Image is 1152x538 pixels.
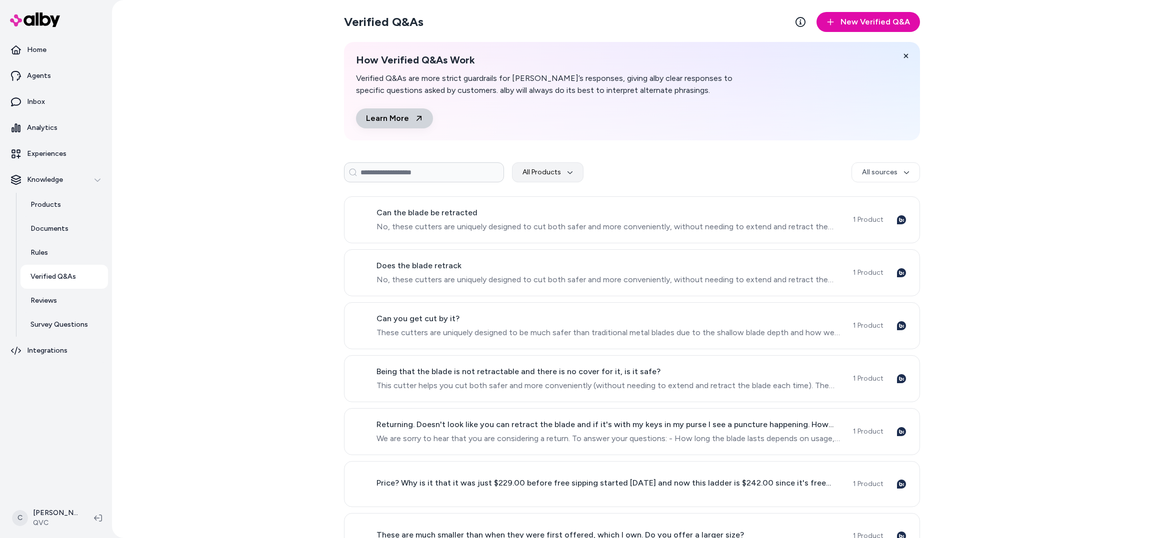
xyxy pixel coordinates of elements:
[30,296,57,306] p: Reviews
[853,321,883,331] span: 1 Product
[4,142,108,166] a: Experiences
[33,518,78,528] span: QVC
[20,265,108,289] a: Verified Q&As
[27,149,66,159] p: Experiences
[851,162,920,182] button: All sources
[376,221,841,233] span: No, these cutters are uniquely designed to cut both safer and more conveniently, without needing ...
[27,71,51,81] p: Agents
[376,274,841,286] span: No, these cutters are uniquely designed to cut both safer and more conveniently, without needing ...
[853,479,883,489] span: 1 Product
[20,217,108,241] a: Documents
[27,97,45,107] p: Inbox
[6,502,86,534] button: C[PERSON_NAME]QVC
[356,54,740,66] h2: How Verified Q&As Work
[4,64,108,88] a: Agents
[27,123,57,133] p: Analytics
[20,241,108,265] a: Rules
[20,193,108,217] a: Products
[376,327,841,339] span: These cutters are uniquely designed to be much safer than traditional metal blades due to the sha...
[30,248,48,258] p: Rules
[4,90,108,114] a: Inbox
[376,433,841,445] span: We are sorry to hear that you are considering a return. To answer your questions: - How long the ...
[853,268,883,278] span: 1 Product
[376,313,841,325] span: Can you get cut by it?
[376,366,841,378] span: Being that the blade is not retractable and there is no cover for it, is it safe?
[30,224,68,234] p: Documents
[512,162,583,182] button: All Products
[33,508,78,518] p: [PERSON_NAME]
[816,12,920,32] button: New Verified Q&A
[4,38,108,62] a: Home
[27,346,67,356] p: Integrations
[853,374,883,384] span: 1 Product
[376,207,841,219] span: Can the blade be retracted
[12,510,28,526] span: C
[27,45,46,55] p: Home
[4,168,108,192] button: Knowledge
[30,272,76,282] p: Verified Q&As
[344,14,423,30] h2: Verified Q&As
[4,116,108,140] a: Analytics
[10,12,60,27] img: alby Logo
[376,419,841,431] span: Returning. Doesn't look like you can retract the blade and if it's with my keys in my purse I see...
[853,215,883,225] span: 1 Product
[376,380,841,392] span: This cutter helps you cut both safer and more conveniently (without needing to extend and retract...
[853,427,883,437] span: 1 Product
[27,175,63,185] p: Knowledge
[30,200,61,210] p: Products
[376,477,841,489] span: Price? Why is it that it was just $229.00 before free sipping started [DATE] and now this ladder ...
[356,72,740,96] p: Verified Q&As are more strict guardrails for [PERSON_NAME]’s responses, giving alby clear respons...
[20,289,108,313] a: Reviews
[356,108,433,128] a: Learn More
[376,260,841,272] span: Does the blade retrack
[20,313,108,337] a: Survey Questions
[30,320,88,330] p: Survey Questions
[4,339,108,363] a: Integrations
